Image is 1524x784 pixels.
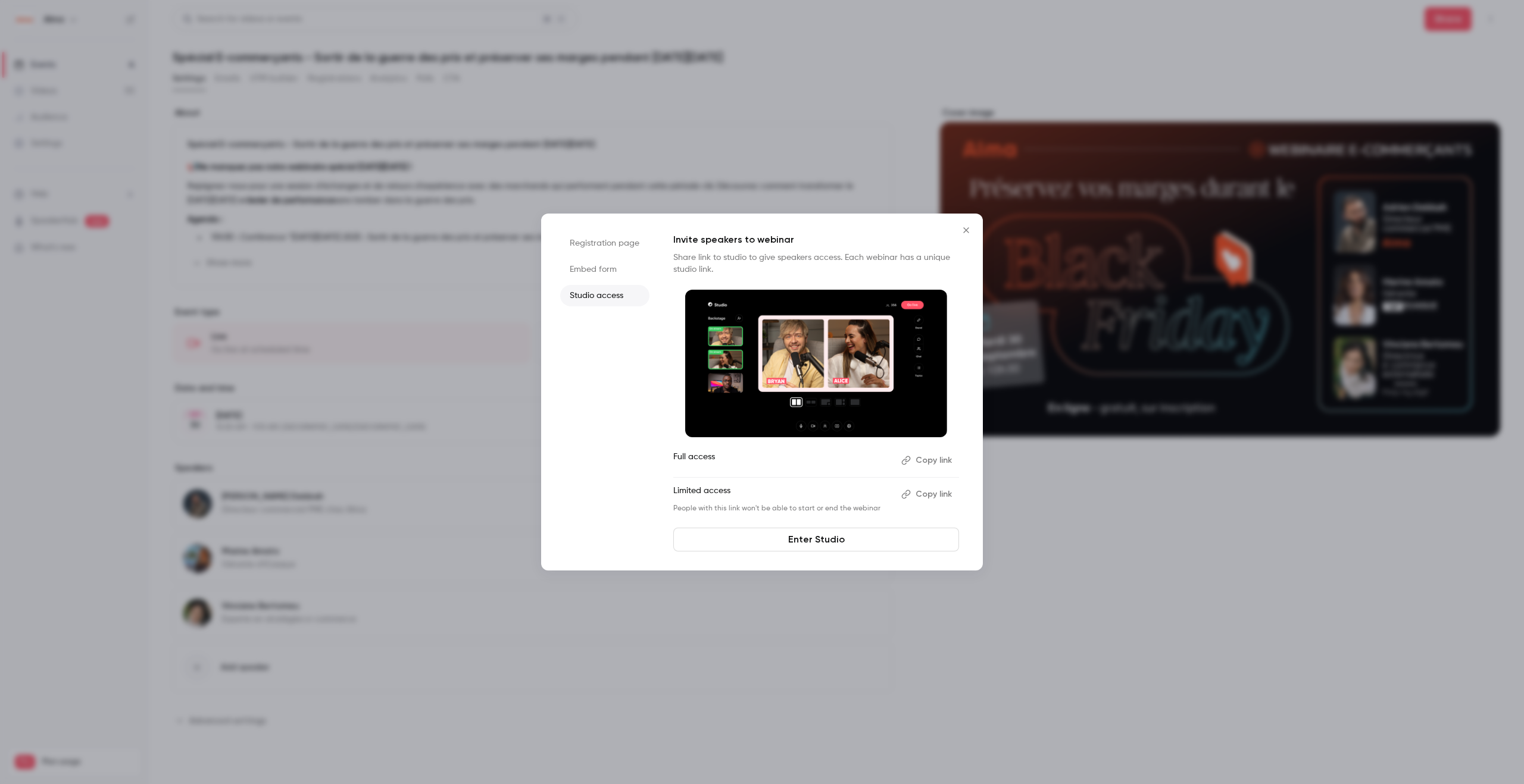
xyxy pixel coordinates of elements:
[560,233,649,254] li: Registration page
[673,451,892,470] p: Full access
[560,259,649,280] li: Embed form
[673,485,892,504] p: Limited access
[954,218,978,242] button: Close
[673,233,959,247] p: Invite speakers to webinar
[673,252,959,275] p: Share link to studio to give speakers access. Each webinar has a unique studio link.
[685,290,947,437] img: Invite speakers to webinar
[897,451,959,470] button: Copy link
[560,285,649,306] li: Studio access
[673,504,892,513] p: People with this link won't be able to start or end the webinar
[897,485,959,504] button: Copy link
[673,528,959,551] a: Enter Studio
